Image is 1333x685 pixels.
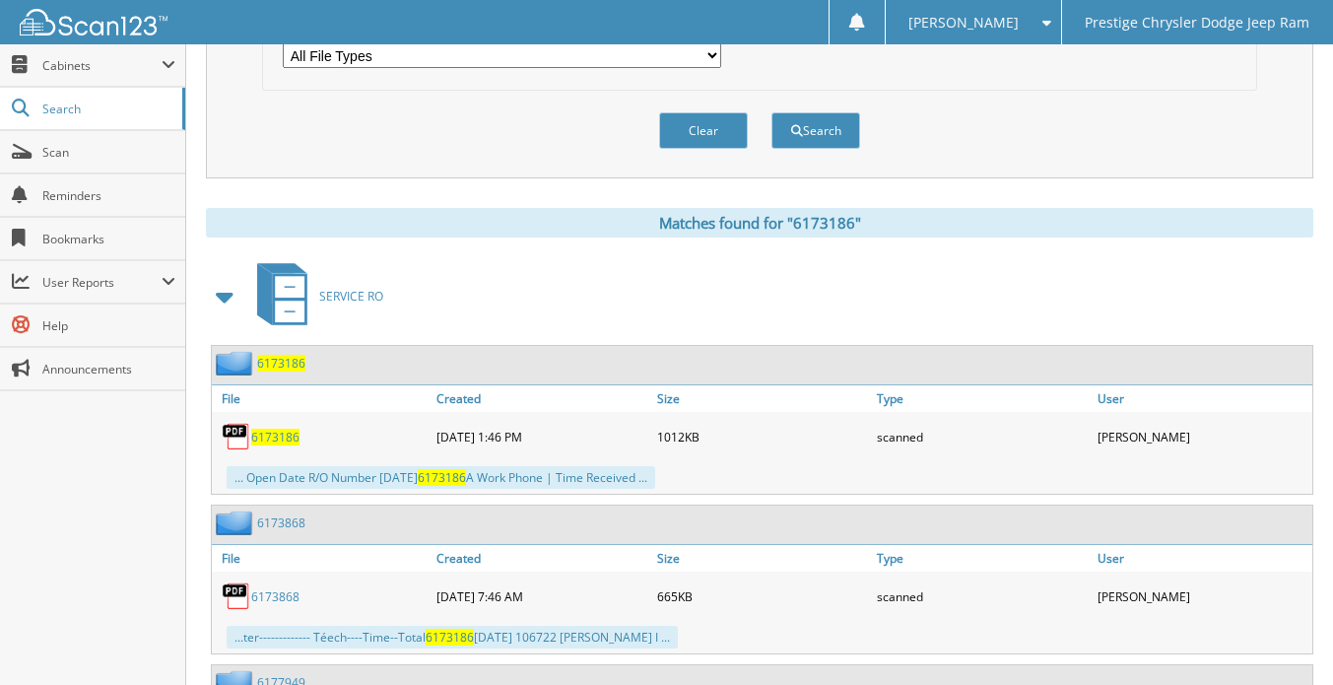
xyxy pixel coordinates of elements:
span: 6173186 [426,629,474,646]
div: [PERSON_NAME] [1093,417,1312,456]
span: [PERSON_NAME] [908,17,1019,29]
div: [DATE] 7:46 AM [432,577,651,616]
span: Scan [42,144,175,161]
span: Search [42,101,172,117]
div: scanned [872,577,1092,616]
img: folder2.png [216,511,257,535]
iframe: Chat Widget [1234,590,1333,685]
div: [PERSON_NAME] [1093,577,1312,616]
div: ... Open Date R/O Number [DATE] A Work Phone | Time Received ... [227,466,655,489]
a: 6173868 [251,588,300,605]
a: 6173186 [251,429,300,445]
span: 6173186 [418,469,466,486]
div: ...ter------------- Téech----Time--Total [DATE] 106722 [PERSON_NAME] I ... [227,626,678,649]
img: folder2.png [216,351,257,376]
div: Matches found for "6173186" [206,208,1313,238]
div: 665KB [652,577,872,616]
img: PDF.png [222,422,251,451]
span: Prestige Chrysler Dodge Jeep Ram [1085,17,1309,29]
a: 6173186 [257,355,305,372]
a: 6173868 [257,514,305,531]
span: SERVICE RO [319,288,383,305]
a: User [1093,385,1312,412]
span: Cabinets [42,57,162,74]
div: 1012KB [652,417,872,456]
a: Type [872,545,1092,572]
a: Type [872,385,1092,412]
a: User [1093,545,1312,572]
button: Search [771,112,860,149]
a: File [212,545,432,572]
img: PDF.png [222,582,251,611]
img: scan123-logo-white.svg [20,9,167,35]
div: [DATE] 1:46 PM [432,417,651,456]
span: Bookmarks [42,231,175,247]
a: File [212,385,432,412]
a: Size [652,545,872,572]
button: Clear [659,112,748,149]
span: Help [42,317,175,334]
a: Created [432,385,651,412]
a: Size [652,385,872,412]
span: Reminders [42,187,175,204]
a: SERVICE RO [245,257,383,335]
a: Created [432,545,651,572]
span: User Reports [42,274,162,291]
span: Announcements [42,361,175,377]
div: scanned [872,417,1092,456]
